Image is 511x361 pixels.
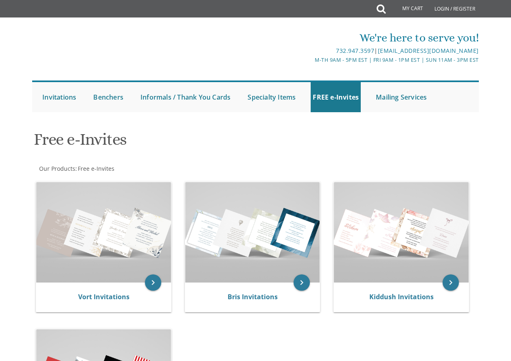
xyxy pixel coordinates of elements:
a: Mailing Services [374,82,429,112]
a: Kiddush Invitations [369,292,434,301]
div: | [182,46,479,56]
h1: Free e-Invites [34,130,325,154]
a: [EMAIL_ADDRESS][DOMAIN_NAME] [378,47,479,54]
div: : [32,165,255,173]
a: My Cart [385,1,429,17]
div: M-Th 9am - 5pm EST | Fri 9am - 1pm EST | Sun 11am - 3pm EST [182,56,479,64]
a: Bris Invitations [228,292,278,301]
img: Vort Invitations [36,182,171,283]
div: We're here to serve you! [182,30,479,46]
a: Free e-Invites [77,165,114,172]
a: FREE e-Invites [311,82,361,112]
a: 732.947.3597 [336,47,374,54]
a: Specialty Items [246,82,298,112]
a: Invitations [40,82,78,112]
span: Free e-Invites [78,165,114,172]
a: keyboard_arrow_right [294,274,310,291]
a: keyboard_arrow_right [145,274,161,291]
a: Benchers [91,82,125,112]
img: Kiddush Invitations [334,182,469,283]
img: Bris Invitations [185,182,320,283]
a: Vort Invitations [78,292,129,301]
a: Our Products [38,165,75,172]
a: keyboard_arrow_right [443,274,459,291]
a: Informals / Thank You Cards [138,82,232,112]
